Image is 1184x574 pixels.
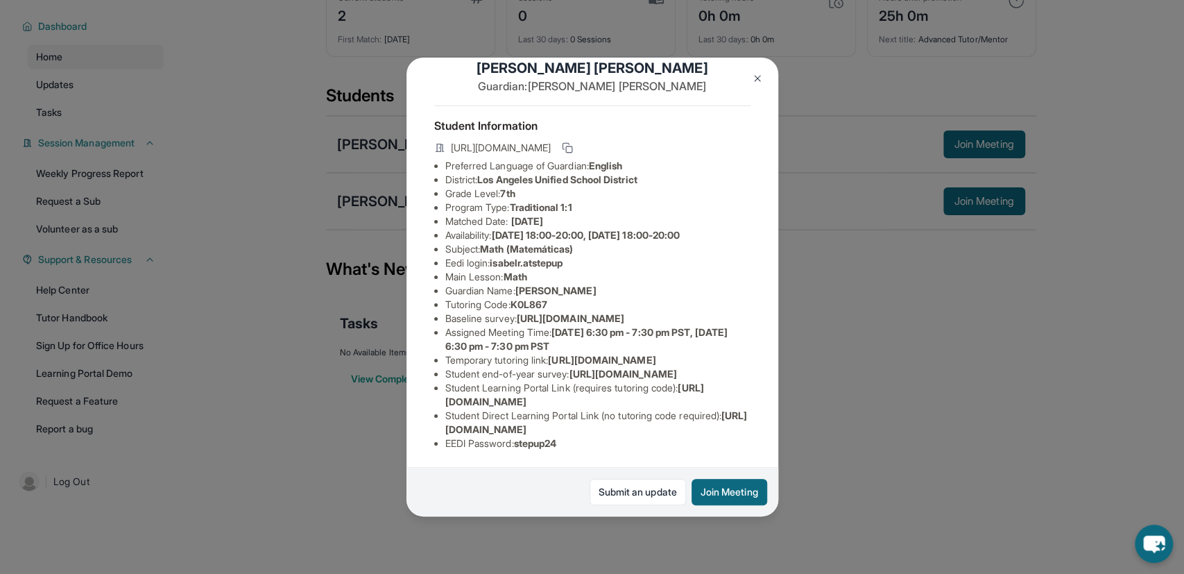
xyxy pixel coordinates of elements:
[548,354,655,366] span: [URL][DOMAIN_NAME]
[503,271,526,282] span: Math
[589,160,623,171] span: English
[477,174,637,185] span: Los Angeles Unified School District
[434,58,750,78] h1: [PERSON_NAME] [PERSON_NAME]
[445,270,750,284] li: Main Lesson :
[451,141,551,155] span: [URL][DOMAIN_NAME]
[509,201,572,213] span: Traditional 1:1
[445,228,750,242] li: Availability:
[445,187,750,201] li: Grade Level:
[692,479,767,505] button: Join Meeting
[434,78,750,94] p: Guardian: [PERSON_NAME] [PERSON_NAME]
[445,312,750,326] li: Baseline survey :
[514,437,557,449] span: stepup24
[445,214,750,228] li: Matched Date:
[500,187,515,199] span: 7th
[511,215,543,227] span: [DATE]
[445,284,750,298] li: Guardian Name :
[511,298,547,310] span: K0L867
[491,229,680,241] span: [DATE] 18:00-20:00, [DATE] 18:00-20:00
[445,353,750,367] li: Temporary tutoring link :
[445,242,750,256] li: Subject :
[445,159,750,173] li: Preferred Language of Guardian:
[445,298,750,312] li: Tutoring Code :
[1135,525,1173,563] button: chat-button
[445,201,750,214] li: Program Type:
[515,285,597,296] span: [PERSON_NAME]
[445,367,750,381] li: Student end-of-year survey :
[445,326,750,353] li: Assigned Meeting Time :
[445,409,750,437] li: Student Direct Learning Portal Link (no tutoring code required) :
[480,243,573,255] span: Math (Matemáticas)
[590,479,686,505] a: Submit an update
[569,368,676,380] span: [URL][DOMAIN_NAME]
[445,256,750,270] li: Eedi login :
[445,381,750,409] li: Student Learning Portal Link (requires tutoring code) :
[434,117,750,134] h4: Student Information
[490,257,563,269] span: isabelr.atstepup
[517,312,624,324] span: [URL][DOMAIN_NAME]
[445,437,750,450] li: EEDI Password :
[752,73,763,84] img: Close Icon
[559,140,576,156] button: Copy link
[445,173,750,187] li: District:
[445,326,728,352] span: [DATE] 6:30 pm - 7:30 pm PST, [DATE] 6:30 pm - 7:30 pm PST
